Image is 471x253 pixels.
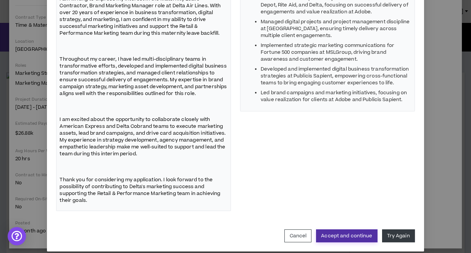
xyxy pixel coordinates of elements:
li: Led brand campaigns and marketing initiatives, focusing on value realization for clients at Adobe... [261,89,411,103]
button: Accept and continue [316,229,377,242]
p: Thank you for considering my application. I look forward to the possibility of contributing to De... [60,176,227,205]
div: Open Intercom Messenger [8,227,26,245]
p: Throughout my career, I have led multi-disciplinary teams in transformative efforts, developed an... [60,55,227,97]
li: Developed and implemented digital business transformation strategies at Publicis Sapient, empower... [261,66,411,86]
li: Implemented strategic marketing communications for Fortune 500 companies at MSLGroup, driving bra... [261,42,411,63]
button: Cancel [284,229,311,242]
button: Try Again [382,229,415,242]
li: Managed digital projects and project management discipline at [GEOGRAPHIC_DATA], ensuring timely ... [261,18,411,39]
p: I am excited about the opportunity to collaborate closely with American Express and Delta Cobrand... [60,115,227,158]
